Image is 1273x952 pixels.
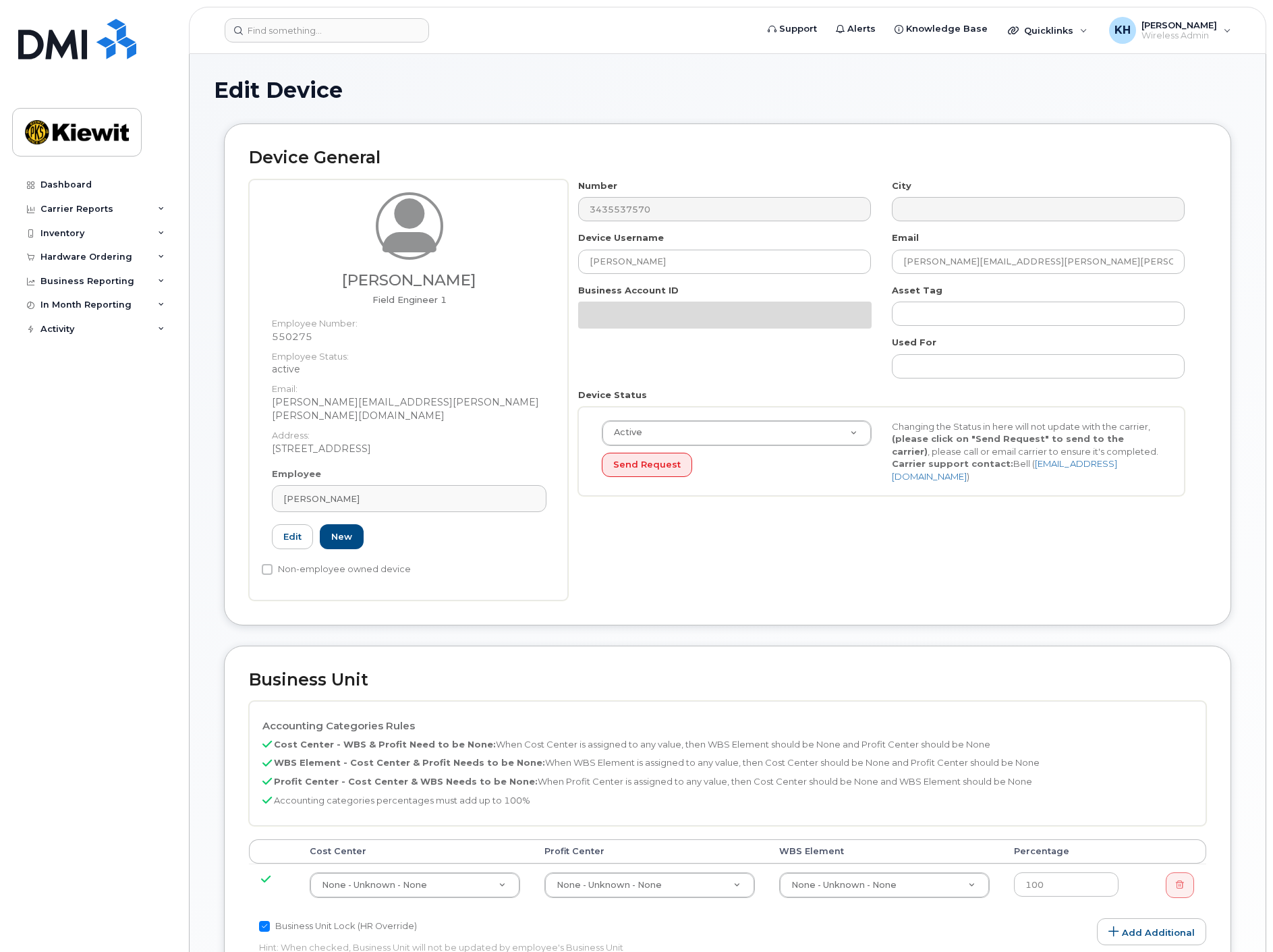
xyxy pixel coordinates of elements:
label: Used For [892,336,936,349]
a: None - Unknown - None [310,873,519,897]
h3: [PERSON_NAME] [272,272,546,289]
span: Active [606,426,642,439]
a: Add Additional [1097,918,1206,945]
p: When WBS Element is assigned to any value, then Cost Center should be None and Profit Center shou... [262,756,1193,769]
th: Cost Center [298,839,532,864]
input: Business Unit Lock (HR Override) [259,921,270,932]
dd: [STREET_ADDRESS] [272,442,546,455]
h1: Edit Device [214,78,1241,102]
label: Email [892,231,919,244]
dt: Employee Number: [272,310,546,330]
span: None - Unknown - None [557,880,662,890]
div: Changing the Status in here will not update with the carrier, , please call or email carrier to e... [882,420,1172,483]
a: None - Unknown - None [545,873,754,897]
dt: Employee Status: [272,343,546,363]
a: Active [602,421,871,445]
span: Job title [372,294,447,305]
input: Non-employee owned device [262,564,273,575]
th: Profit Center [532,839,767,864]
label: Business Unit Lock (HR Override) [259,918,417,934]
dd: [PERSON_NAME][EMAIL_ADDRESS][PERSON_NAME][PERSON_NAME][DOMAIN_NAME] [272,395,546,422]
strong: (please click on "Send Request" to send to the carrier) [892,433,1124,457]
a: New [320,524,364,549]
b: Profit Center - Cost Center & WBS Needs to be None: [274,776,538,787]
p: Accounting categories percentages must add up to 100% [262,794,1193,807]
dt: Address: [272,422,546,442]
h2: Business Unit [249,671,1206,690]
label: Device Status [578,389,647,401]
dt: Email: [272,376,546,395]
label: Asset Tag [892,284,942,297]
dd: active [272,362,546,376]
p: When Cost Center is assigned to any value, then WBS Element should be None and Profit Center shou... [262,738,1193,751]
label: Employee [272,468,321,480]
b: WBS Element - Cost Center & Profit Needs to be None: [274,757,545,768]
b: Cost Center - WBS & Profit Need to be None: [274,739,496,750]
a: Edit [272,524,313,549]
th: Percentage [1002,839,1131,864]
label: Non-employee owned device [262,561,411,578]
strong: Carrier support contact: [892,458,1013,469]
a: [EMAIL_ADDRESS][DOMAIN_NAME] [892,458,1117,482]
a: [PERSON_NAME] [272,485,546,512]
label: City [892,179,911,192]
p: When Profit Center is assigned to any value, then Cost Center should be None and WBS Element shou... [262,775,1193,788]
label: Number [578,179,617,192]
h2: Device General [249,148,1206,167]
th: WBS Element [767,839,1002,864]
span: [PERSON_NAME] [283,493,360,505]
span: None - Unknown - None [322,880,427,890]
h4: Accounting Categories Rules [262,721,1193,732]
dd: 550275 [272,330,546,343]
label: Business Account ID [578,284,679,297]
label: Device Username [578,231,664,244]
button: Send Request [602,453,692,478]
span: None - Unknown - None [791,880,897,890]
a: None - Unknown - None [780,873,989,897]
